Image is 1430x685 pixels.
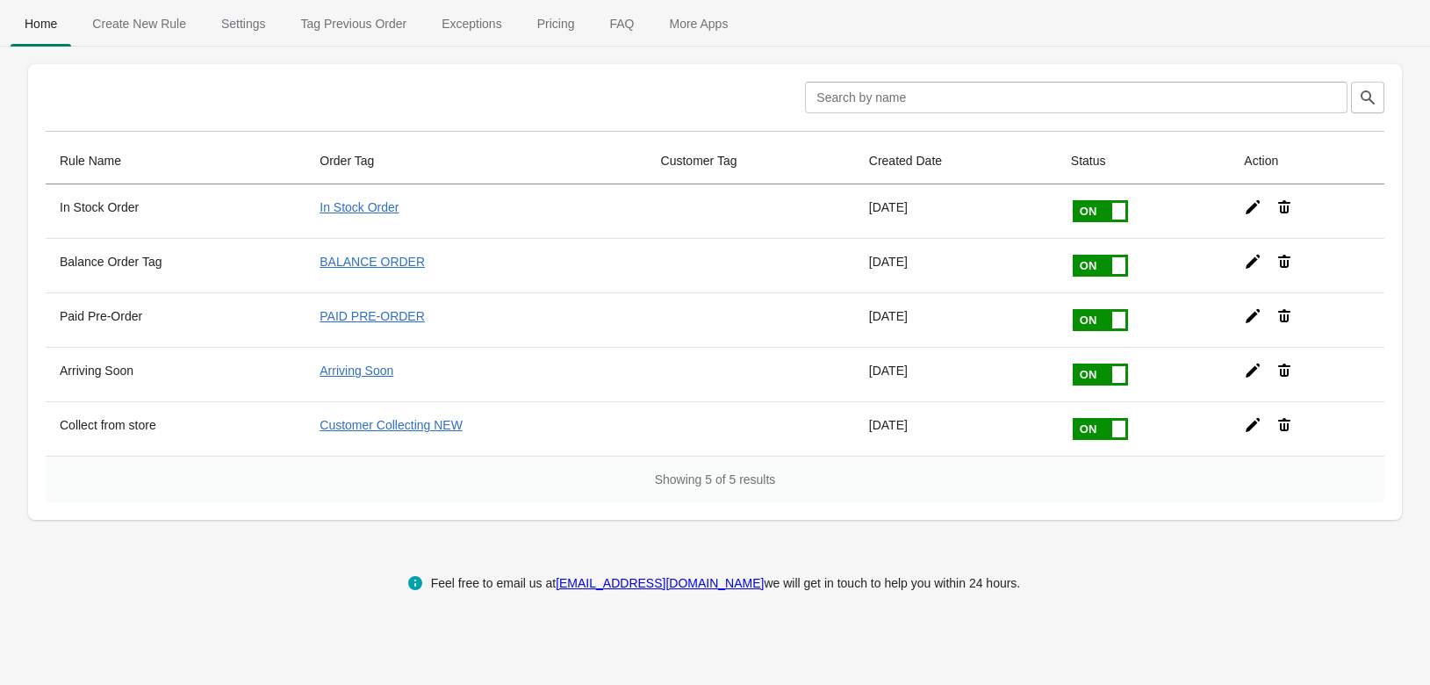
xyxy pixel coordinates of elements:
[7,1,75,47] button: Home
[46,347,305,401] th: Arriving Soon
[46,401,305,456] th: Collect from store
[320,418,463,432] a: Customer Collecting NEW
[46,184,305,238] th: In Stock Order
[855,347,1057,401] td: [DATE]
[46,292,305,347] th: Paid Pre-Order
[1057,138,1231,184] th: Status
[207,8,280,40] span: Settings
[320,309,425,323] a: PAID PRE-ORDER
[305,138,646,184] th: Order Tag
[855,184,1057,238] td: [DATE]
[75,1,204,47] button: Create_New_Rule
[595,8,648,40] span: FAQ
[655,8,742,40] span: More Apps
[11,8,71,40] span: Home
[855,292,1057,347] td: [DATE]
[647,138,855,184] th: Customer Tag
[855,401,1057,456] td: [DATE]
[1230,138,1384,184] th: Action
[46,138,305,184] th: Rule Name
[46,456,1384,502] div: Showing 5 of 5 results
[204,1,284,47] button: Settings
[428,8,515,40] span: Exceptions
[320,200,399,214] a: In Stock Order
[855,138,1057,184] th: Created Date
[46,238,305,292] th: Balance Order Tag
[556,576,764,590] a: [EMAIL_ADDRESS][DOMAIN_NAME]
[320,255,425,269] a: BALANCE ORDER
[805,82,1347,113] input: Search by name
[855,238,1057,292] td: [DATE]
[523,8,589,40] span: Pricing
[78,8,200,40] span: Create New Rule
[431,573,1021,594] div: Feel free to email us at we will get in touch to help you within 24 hours.
[287,8,421,40] span: Tag Previous Order
[320,364,393,378] a: Arriving Soon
